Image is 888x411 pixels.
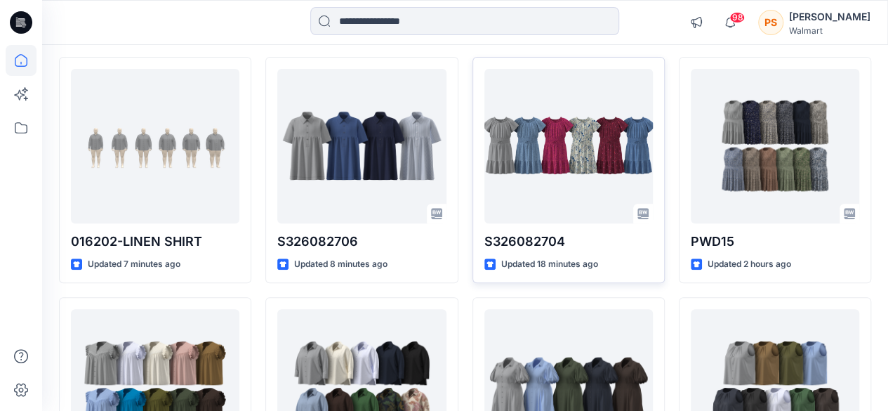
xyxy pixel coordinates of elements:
a: S326082704 [484,69,653,223]
div: [PERSON_NAME] [789,8,870,25]
div: Walmart [789,25,870,36]
a: 016202-LINEN SHIRT [71,69,239,223]
p: S326082706 [277,232,446,252]
p: Updated 7 minutes ago [88,257,180,272]
p: S326082704 [484,232,653,252]
p: 016202-LINEN SHIRT [71,232,239,252]
p: PWD15 [691,232,859,252]
p: Updated 18 minutes ago [501,257,598,272]
span: 98 [729,12,745,23]
div: PS [758,10,783,35]
p: Updated 8 minutes ago [294,257,387,272]
a: PWD15 [691,69,859,223]
a: S326082706 [277,69,446,223]
p: Updated 2 hours ago [708,257,791,272]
